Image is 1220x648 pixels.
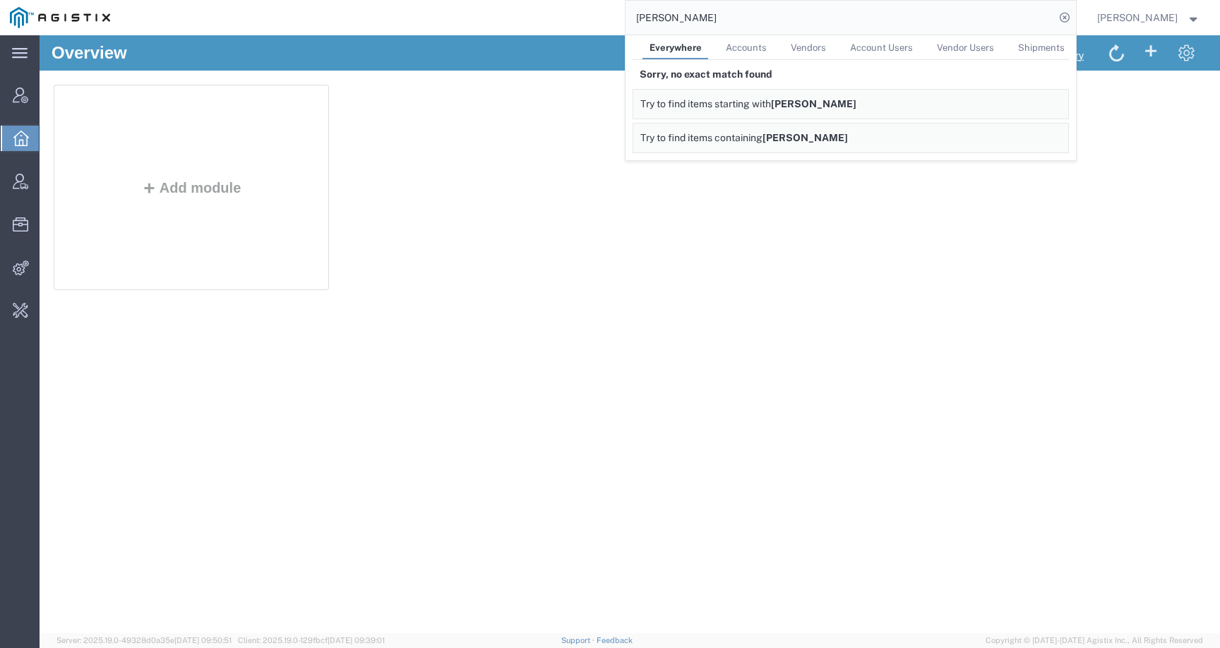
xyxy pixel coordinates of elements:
[633,60,1069,89] div: Sorry, no exact match found
[850,42,913,53] span: Account Users
[986,635,1203,647] span: Copyright © [DATE]-[DATE] Agistix Inc., All Rights Reserved
[1097,10,1178,25] span: Kate Petrenko
[98,145,206,160] button: Add module
[726,42,767,53] span: Accounts
[40,35,1220,633] iframe: FS Legacy Container
[174,636,232,644] span: [DATE] 09:50:51
[1018,42,1065,53] span: Shipments
[561,636,597,644] a: Support
[640,132,762,143] span: Try to find items containing
[640,98,771,109] span: Try to find items starting with
[328,636,385,644] span: [DATE] 09:39:01
[626,1,1055,35] input: Search for shipment number, reference number
[771,98,856,109] span: [PERSON_NAME]
[56,636,232,644] span: Server: 2025.19.0-49328d0a35e
[10,7,110,28] img: logo
[1096,9,1201,26] button: [PERSON_NAME]
[650,42,702,53] span: Everywhere
[238,636,385,644] span: Client: 2025.19.0-129fbcf
[937,42,994,53] span: Vendor Users
[791,42,826,53] span: Vendors
[762,132,848,143] span: [PERSON_NAME]
[597,636,633,644] a: Feedback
